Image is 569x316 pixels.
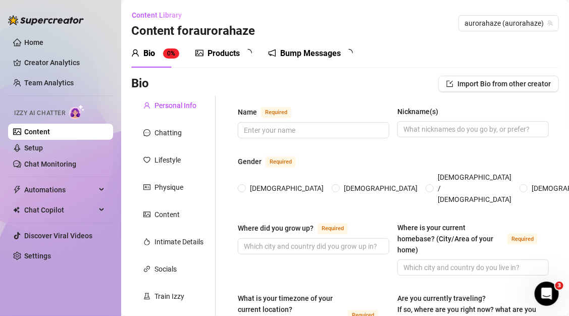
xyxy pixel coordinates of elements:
label: Where is your current homebase? (City/Area of your home) [397,222,549,255]
button: Content Library [131,7,190,23]
h3: Bio [131,76,149,92]
span: fire [143,238,150,245]
sup: 0% [163,48,179,59]
input: Name [244,125,381,136]
span: [DEMOGRAPHIC_DATA] / [DEMOGRAPHIC_DATA] [434,172,515,205]
div: Where is your current homebase? (City/Area of your home) [397,222,503,255]
div: Where did you grow up? [238,223,314,234]
span: picture [195,49,203,57]
span: message [143,129,150,136]
img: logo-BBDzfeDw.svg [8,15,84,25]
div: Gender [238,156,262,167]
span: [DEMOGRAPHIC_DATA] [246,183,328,194]
div: Intimate Details [154,236,203,247]
a: Team Analytics [24,79,74,87]
div: Name [238,107,257,118]
label: Where did you grow up? [238,222,359,234]
span: Izzy AI Chatter [14,109,65,118]
span: picture [143,211,150,218]
div: Socials [154,264,177,275]
span: loading [244,49,252,57]
div: Bump Messages [280,47,341,60]
span: notification [268,49,276,57]
span: [DEMOGRAPHIC_DATA] [340,183,422,194]
span: Required [266,156,296,168]
a: Discover Viral Videos [24,232,92,240]
span: Import Bio from other creator [457,80,551,88]
span: aurorahaze (aurorahaze) [464,16,553,31]
span: user [143,102,150,109]
div: Bio [143,47,155,60]
input: Where is your current homebase? (City/Area of your home) [403,262,541,273]
span: link [143,266,150,273]
span: Chat Copilot [24,202,96,218]
label: Nickname(s) [397,106,445,117]
h3: Content for aurorahaze [131,23,255,39]
span: experiment [143,293,150,300]
span: Required [318,223,348,234]
div: Content [154,209,180,220]
span: idcard [143,184,150,191]
input: Nickname(s) [403,124,541,135]
a: Creator Analytics [24,55,105,71]
span: Content Library [132,11,182,19]
label: Gender [238,155,307,168]
span: thunderbolt [13,186,21,194]
span: loading [345,49,353,57]
div: Personal Info [154,100,196,111]
span: user [131,49,139,57]
span: team [547,20,553,26]
div: Chatting [154,127,182,138]
span: Required [261,107,291,118]
input: Where did you grow up? [244,241,381,252]
a: Chat Monitoring [24,160,76,168]
div: Physique [154,182,183,193]
a: Setup [24,144,43,152]
span: Automations [24,182,96,198]
a: Home [24,38,43,46]
span: 3 [555,282,563,290]
div: Train Izzy [154,291,184,302]
a: Settings [24,252,51,260]
span: heart [143,156,150,164]
img: AI Chatter [69,104,85,119]
img: Chat Copilot [13,206,20,214]
div: Lifestyle [154,154,181,166]
div: Nickname(s) [397,106,438,117]
span: import [446,80,453,87]
iframe: Intercom live chat [535,282,559,306]
span: Required [507,234,538,245]
div: Products [208,47,240,60]
label: Name [238,106,302,118]
button: Import Bio from other creator [438,76,559,92]
a: Content [24,128,50,136]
